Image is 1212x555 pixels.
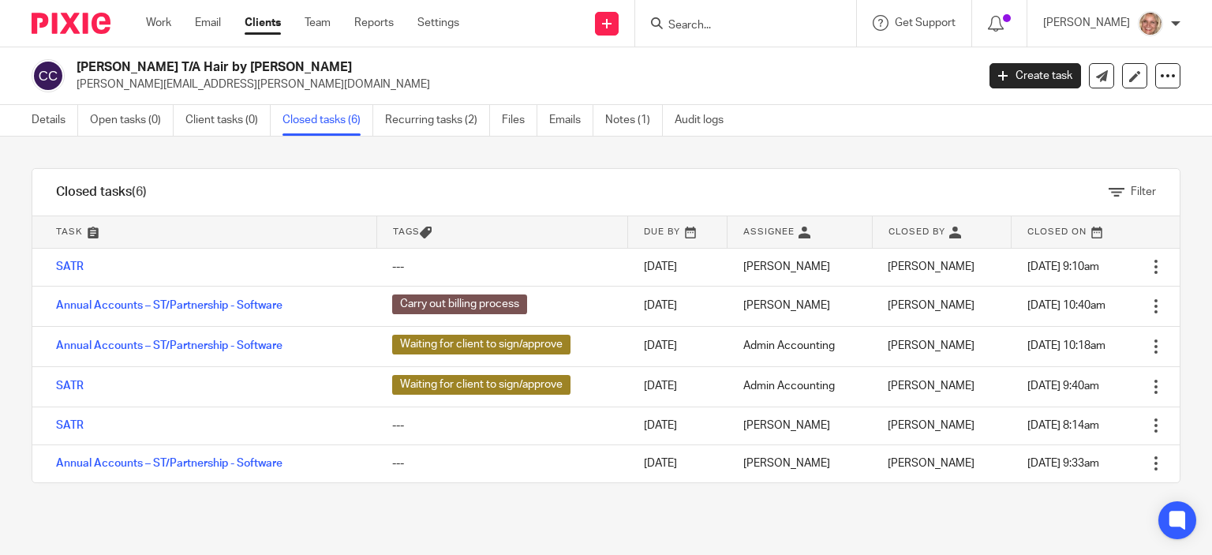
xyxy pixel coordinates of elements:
span: [DATE] 9:10am [1027,261,1099,272]
span: Waiting for client to sign/approve [392,375,570,395]
span: [DATE] 9:33am [1027,458,1099,469]
td: [DATE] [628,444,728,482]
a: Annual Accounts – ST/Partnership - Software [56,300,282,311]
td: Admin Accounting [728,366,872,407]
a: SATR [56,420,84,431]
span: [PERSON_NAME] [888,340,974,351]
a: SATR [56,381,84,392]
span: Filter [1131,186,1156,197]
a: Recurring tasks (2) [385,105,490,136]
a: Clients [245,15,281,31]
span: Waiting for client to sign/approve [392,335,570,354]
a: Work [146,15,171,31]
td: [DATE] [628,286,728,326]
a: Audit logs [675,105,735,136]
span: Carry out billing process [392,294,527,314]
span: [DATE] 8:14am [1027,420,1099,431]
a: Details [32,105,78,136]
span: [PERSON_NAME] [888,300,974,311]
a: Email [195,15,221,31]
img: svg%3E [32,59,65,92]
a: Emails [549,105,593,136]
img: Pixie [32,13,110,34]
input: Search [667,19,809,33]
a: Create task [989,63,1081,88]
h2: [PERSON_NAME] T/A Hair by [PERSON_NAME] [77,59,788,76]
a: Client tasks (0) [185,105,271,136]
td: [DATE] [628,248,728,286]
span: Get Support [895,17,956,28]
a: Notes (1) [605,105,663,136]
span: [PERSON_NAME] [888,381,974,392]
div: --- [392,259,612,275]
span: (6) [132,186,147,198]
span: [PERSON_NAME] [888,261,974,272]
a: Annual Accounts – ST/Partnership - Software [56,340,282,351]
td: [PERSON_NAME] [728,248,872,286]
a: Settings [417,15,459,31]
td: [PERSON_NAME] [728,286,872,326]
a: Annual Accounts – ST/Partnership - Software [56,458,282,469]
span: [DATE] 10:18am [1027,340,1105,351]
td: [DATE] [628,326,728,366]
a: Closed tasks (6) [282,105,373,136]
span: [PERSON_NAME] [888,458,974,469]
a: Reports [354,15,394,31]
span: [PERSON_NAME] [888,420,974,431]
td: Admin Accounting [728,326,872,366]
a: Open tasks (0) [90,105,174,136]
p: [PERSON_NAME] [1043,15,1130,31]
th: Tags [376,216,628,248]
h1: Closed tasks [56,184,147,201]
div: --- [392,418,612,433]
a: Team [305,15,331,31]
span: [DATE] 9:40am [1027,381,1099,392]
a: Files [502,105,537,136]
span: [DATE] 10:40am [1027,300,1105,311]
a: SATR [56,261,84,272]
td: [PERSON_NAME] [728,444,872,482]
td: [PERSON_NAME] [728,407,872,444]
div: --- [392,456,612,471]
img: SJ.jpg [1138,11,1163,36]
td: [DATE] [628,407,728,444]
p: [PERSON_NAME][EMAIL_ADDRESS][PERSON_NAME][DOMAIN_NAME] [77,77,966,92]
td: [DATE] [628,366,728,407]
